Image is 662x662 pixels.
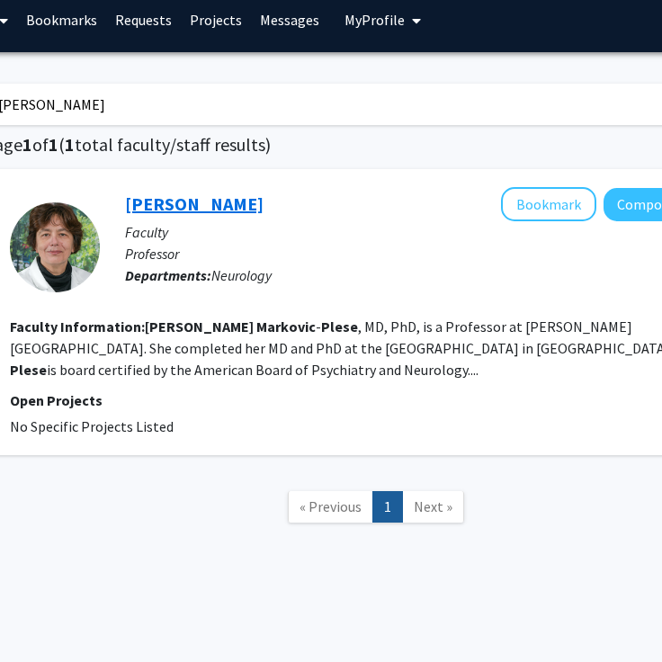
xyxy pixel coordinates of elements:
b: Departments: [125,266,211,284]
a: [PERSON_NAME] [125,192,264,215]
b: [PERSON_NAME] [145,318,254,335]
a: Previous Page [288,491,373,523]
button: Add Silva Markovic-Plese to Bookmarks [501,187,596,221]
span: Neurology [211,266,272,284]
span: No Specific Projects Listed [10,417,174,435]
span: « Previous [300,497,362,515]
b: Faculty Information: [10,318,145,335]
span: 1 [49,133,58,156]
span: Next » [414,497,452,515]
iframe: Chat [13,581,76,649]
b: Plese [321,318,358,335]
b: Plese [10,361,47,379]
a: 1 [372,491,403,523]
span: My Profile [344,11,405,29]
b: Markovic [256,318,316,335]
a: Next Page [402,491,464,523]
span: 1 [22,133,32,156]
span: 1 [65,133,75,156]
